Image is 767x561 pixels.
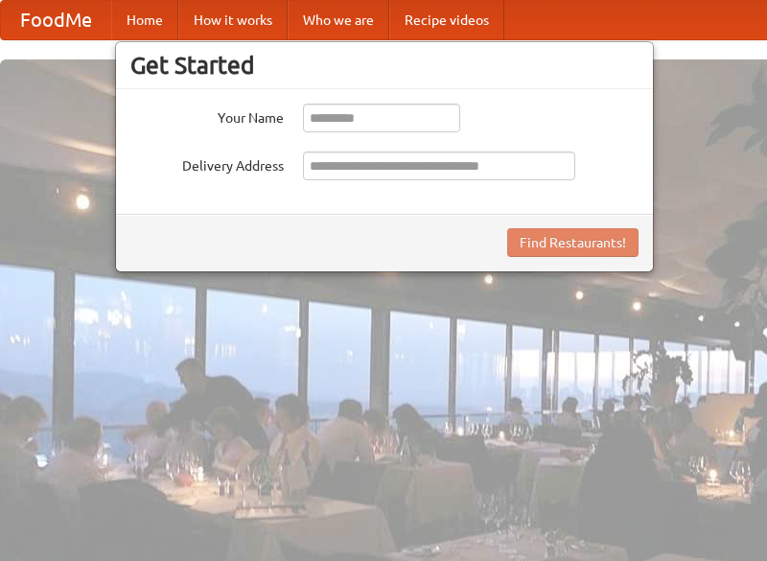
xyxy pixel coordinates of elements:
a: FoodMe [1,1,111,39]
a: How it works [178,1,288,39]
label: Delivery Address [130,152,284,175]
a: Recipe videos [389,1,504,39]
a: Who we are [288,1,389,39]
a: Home [111,1,178,39]
h3: Get Started [130,51,639,80]
button: Find Restaurants! [507,228,639,257]
label: Your Name [130,104,284,128]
